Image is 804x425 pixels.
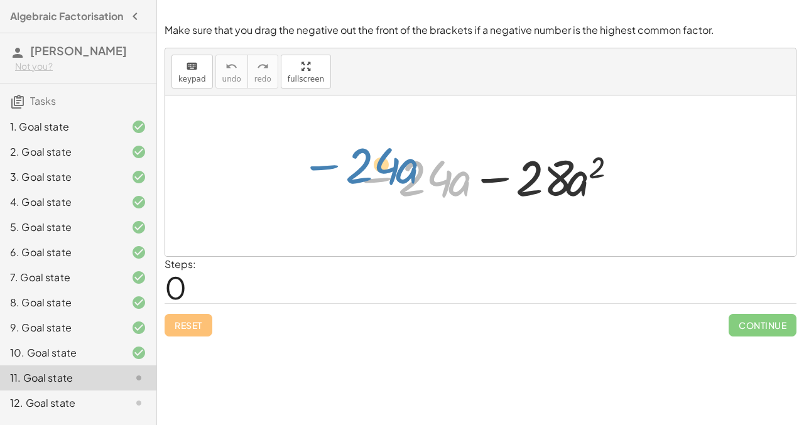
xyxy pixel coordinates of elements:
[131,395,146,411] i: Task not started.
[254,75,271,83] span: redo
[247,55,278,89] button: redoredo
[10,9,123,24] h4: Algebraic Factorisation
[131,119,146,134] i: Task finished and correct.
[10,270,111,285] div: 7. Goal state
[30,43,127,58] span: [PERSON_NAME]
[165,257,196,271] label: Steps:
[225,59,237,74] i: undo
[10,295,111,310] div: 8. Goal state
[288,75,324,83] span: fullscreen
[222,75,241,83] span: undo
[10,370,111,385] div: 11. Goal state
[10,144,111,159] div: 2. Goal state
[165,23,796,38] p: Make sure that you drag the negative out the front of the brackets if a negative number is the hi...
[131,370,146,385] i: Task not started.
[10,195,111,210] div: 4. Goal state
[10,220,111,235] div: 5. Goal state
[15,60,146,73] div: Not you?
[257,59,269,74] i: redo
[10,169,111,185] div: 3. Goal state
[10,119,111,134] div: 1. Goal state
[131,195,146,210] i: Task finished and correct.
[131,320,146,335] i: Task finished and correct.
[131,220,146,235] i: Task finished and correct.
[215,55,248,89] button: undoundo
[10,320,111,335] div: 9. Goal state
[171,55,213,89] button: keyboardkeypad
[131,144,146,159] i: Task finished and correct.
[10,395,111,411] div: 12. Goal state
[131,345,146,360] i: Task finished and correct.
[131,270,146,285] i: Task finished and correct.
[10,245,111,260] div: 6. Goal state
[178,75,206,83] span: keypad
[131,245,146,260] i: Task finished and correct.
[131,295,146,310] i: Task finished and correct.
[30,94,56,107] span: Tasks
[186,59,198,74] i: keyboard
[131,169,146,185] i: Task finished and correct.
[10,345,111,360] div: 10. Goal state
[165,268,187,306] span: 0
[281,55,331,89] button: fullscreen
